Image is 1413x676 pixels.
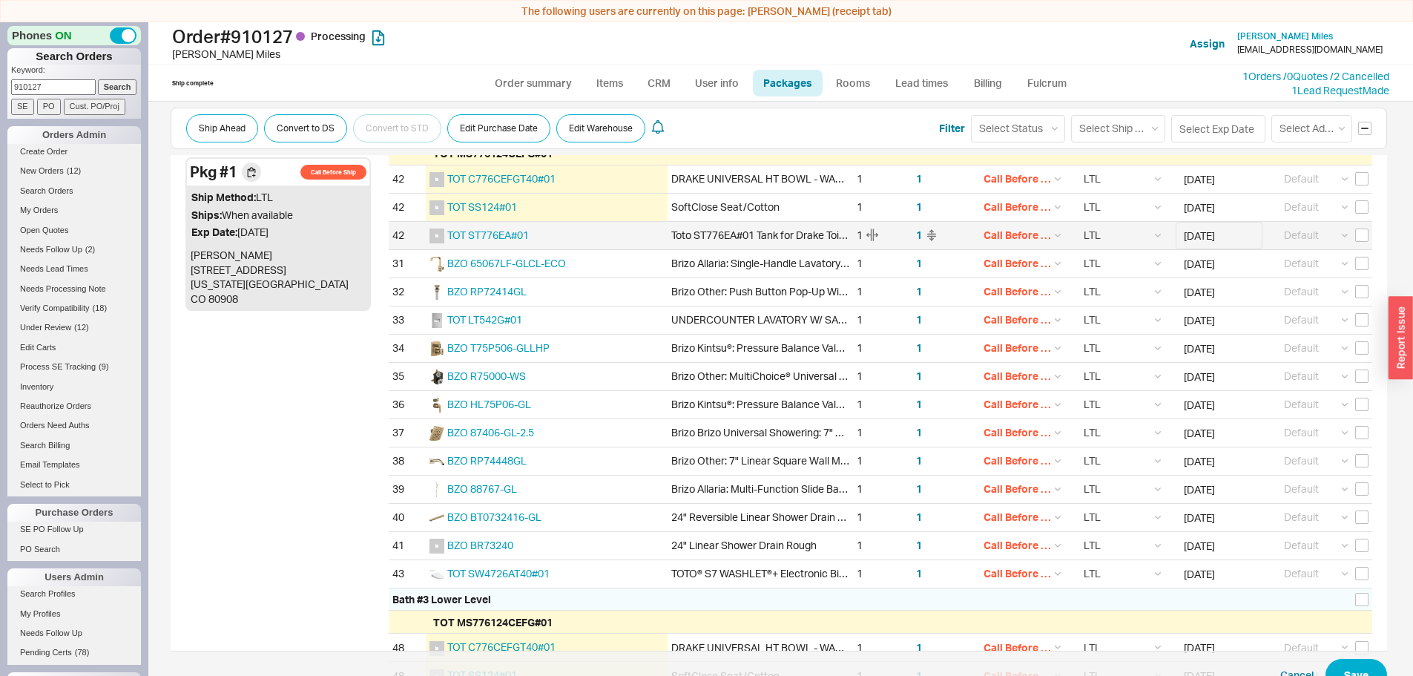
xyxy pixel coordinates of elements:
[447,285,527,298] a: BZO RP72414GL
[7,359,141,375] a: Process SE Tracking(9)
[74,323,89,332] span: ( 12 )
[447,257,566,269] span: BZO 65067LF-GLCL-ECO
[389,476,426,503] div: 39
[7,340,141,355] a: Edit Carts
[7,183,141,199] a: Search Orders
[93,303,108,312] span: ( 18 )
[1291,84,1389,96] a: 1Lead RequestMade
[172,79,214,88] div: Ship complete
[447,398,531,410] a: BZO HL75P06-GL
[826,70,881,96] a: Rooms
[939,121,965,136] button: Filter
[429,172,444,187] img: no_photo
[392,592,491,607] div: Bath #3 Lower Level
[7,163,141,179] a: New Orders(12)
[447,341,550,354] a: BZO T75P506-GLLHP
[7,203,141,218] a: My Orders
[98,79,137,95] input: Search
[277,119,335,137] span: Convert to DS
[447,313,522,326] a: TOT LT542G#01
[857,640,863,655] div: 1
[671,453,849,468] div: Brizo Other: 7" Linear Square Wall Mount Shower Arm And Flange - Luxe Gold
[191,190,365,205] div: LTL
[671,312,849,327] div: UNDERCOUNTER LAVATORY W/ SANAGLOSS (ADA) - COTTON
[447,229,529,241] a: TOT ST776EA#01
[447,426,534,439] span: BZO 87406-GL-2.5
[7,418,141,433] a: Orders Need Auths
[7,126,141,144] div: Orders Admin
[7,144,141,160] a: Create Order
[671,397,849,412] div: Brizo Kintsu®: Pressure Balance Valve with Integrated Diverter Trim Lever Handle Kit - Luxe Gold
[671,341,849,355] div: Brizo Kintsu®: Pressure Balance Valve with Integrated 3-Function Diverter Trim - Less Handles - L...
[857,171,863,186] div: 1
[429,370,444,384] img: R75000-WS-B1_yxq1ze
[20,629,82,637] span: Needs Follow Up
[556,114,645,142] button: Edit Warehouse
[55,27,72,43] span: ON
[857,200,863,214] div: 1
[857,538,863,553] div: 1
[962,70,1014,96] a: Billing
[857,397,863,412] div: 1
[7,48,141,65] h1: Search Orders
[7,261,141,277] a: Needs Lead Times
[264,114,347,142] button: Convert to DS
[447,172,556,185] span: TOT C776CEFGT40#01
[7,522,141,537] a: SE PO Follow Up
[1242,70,1389,82] a: 1Orders /0Quotes /2 Cancelled
[857,510,863,525] div: 1
[671,538,817,553] div: 24" Linear Shower Drain Rough
[20,245,82,254] span: Needs Follow Up
[11,65,141,79] p: Keyword:
[389,391,426,419] div: 36
[857,566,863,581] div: 1
[190,162,237,183] div: Pkg # 1
[7,438,141,453] a: Search Billing
[429,539,444,554] img: no_photo
[389,250,426,278] div: 31
[7,320,141,335] a: Under Review(12)
[447,567,550,580] a: TOT SW4726AT40#01
[671,425,849,440] div: Brizo Brizo Universal Showering: 7" Linear Square H2Okinetic® Multi-Function Wall Mount Shower He...
[429,200,444,215] img: no_photo
[1017,70,1078,96] a: Fulcrum
[20,166,64,175] span: New Orders
[916,453,922,468] button: 1
[172,26,711,47] h1: Order # 910127
[37,99,61,114] input: PO
[429,313,444,328] img: 170461
[429,482,444,497] img: 88767-GL-B1_mkazpk
[447,200,517,213] span: TOT SS124#01
[569,119,633,137] span: Edit Warehouse
[916,369,922,384] button: 1
[191,225,365,240] div: [DATE]
[7,223,141,238] a: Open Quotes
[671,228,849,243] div: Toto ST776EA#01 Tank for Drake Toilet
[857,482,863,496] div: 1
[916,256,922,271] button: 1
[389,419,426,447] div: 37
[11,99,34,114] input: SE
[1237,30,1333,42] span: [PERSON_NAME] Miles
[1171,115,1265,142] input: Select Exp Date
[75,648,90,657] span: ( 78 )
[447,539,513,551] a: BZO BR73240
[172,47,711,62] div: [PERSON_NAME] Miles
[429,454,444,469] img: RP74448GL-B1_conkso
[389,165,426,193] div: 42
[20,648,72,657] span: Pending Certs
[684,70,750,96] a: User info
[447,114,550,142] button: Edit Purchase Date
[447,511,541,523] span: BZO BT0732416-GL
[389,278,426,306] div: 32
[7,457,141,473] a: Email Templates
[447,482,517,495] a: BZO 88767-GL
[7,645,141,660] a: Pending Certs(78)
[586,70,634,96] a: Items
[447,640,556,653] span: TOT C776CEFGT40#01
[7,477,141,493] a: Select to Pick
